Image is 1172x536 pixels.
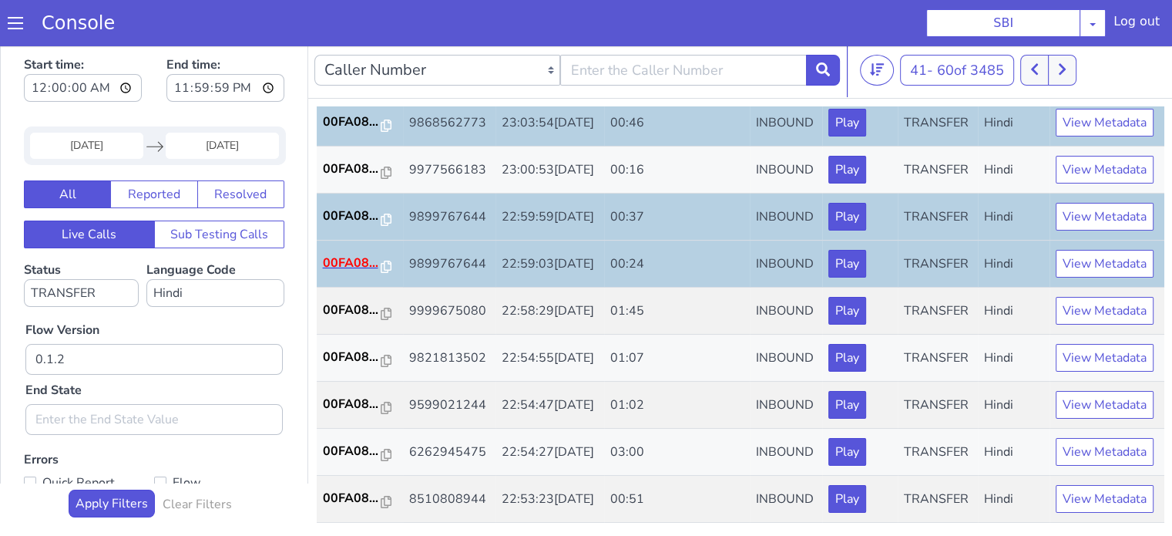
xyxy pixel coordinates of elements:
[166,90,279,116] input: End Date
[1056,66,1154,94] button: View Metadata
[323,117,397,136] a: 00FA08...
[323,70,381,89] p: 00FA08...
[1113,12,1160,37] div: Log out
[166,8,284,64] label: End time:
[24,237,139,265] select: Status
[1056,160,1154,188] button: View Metadata
[898,57,978,104] td: TRANSFER
[898,198,978,245] td: TRANSFER
[900,12,1014,43] button: 41- 60of 3485
[495,104,604,151] td: 23:00:53[DATE]
[146,219,284,265] label: Language Code
[323,352,397,371] a: 00FA08...
[403,198,495,245] td: 9899767644
[24,219,139,265] label: Status
[146,237,284,265] select: Language Code
[560,12,806,43] input: Enter the Caller Number
[898,433,978,480] td: TRANSFER
[604,198,750,245] td: 00:24
[403,245,495,292] td: 9999675080
[24,8,142,64] label: Start time:
[828,113,866,141] button: Play
[828,396,866,423] button: Play
[495,433,604,480] td: 22:53:23[DATE]
[604,292,750,339] td: 01:07
[1056,396,1154,423] button: View Metadata
[24,138,111,166] button: All
[323,258,381,277] p: 00FA08...
[154,178,285,206] button: Sub Testing Calls
[898,292,978,339] td: TRANSFER
[323,305,397,324] a: 00FA08...
[323,258,397,277] a: 00FA08...
[750,245,822,292] td: INBOUND
[926,9,1080,37] button: SBI
[604,57,750,104] td: 00:46
[403,433,495,480] td: 8510808944
[978,245,1049,292] td: Hindi
[1056,255,1154,282] button: View Metadata
[604,386,750,433] td: 03:00
[323,70,397,89] a: 00FA08...
[154,430,284,451] label: Flow
[978,433,1049,480] td: Hindi
[978,292,1049,339] td: Hindi
[604,151,750,198] td: 00:37
[898,104,978,151] td: TRANSFER
[25,278,99,297] label: Flow Version
[898,339,978,386] td: TRANSFER
[25,302,283,332] input: Enter the Flow Version ID
[495,151,604,198] td: 22:59:59[DATE]
[978,104,1049,151] td: Hindi
[604,339,750,386] td: 01:02
[403,104,495,151] td: 9977566183
[978,198,1049,245] td: Hindi
[604,433,750,480] td: 00:51
[828,302,866,329] button: Play
[978,151,1049,198] td: Hindi
[197,138,284,166] button: Resolved
[69,447,155,475] button: Apply Filters
[828,66,866,94] button: Play
[604,245,750,292] td: 01:45
[323,447,397,465] a: 00FA08...
[323,305,381,324] p: 00FA08...
[978,57,1049,104] td: Hindi
[978,339,1049,386] td: Hindi
[750,339,822,386] td: INBOUND
[403,386,495,433] td: 6262945475
[24,32,142,59] input: Start time:
[828,443,866,470] button: Play
[403,292,495,339] td: 9821813502
[323,352,381,371] p: 00FA08...
[1056,349,1154,376] button: View Metadata
[403,339,495,386] td: 9599021244
[828,255,866,282] button: Play
[323,117,381,136] p: 00FA08...
[110,138,197,166] button: Reported
[323,447,381,465] p: 00FA08...
[495,245,604,292] td: 22:58:29[DATE]
[750,198,822,245] td: INBOUND
[898,151,978,198] td: TRANSFER
[1056,443,1154,470] button: View Metadata
[978,386,1049,433] td: Hindi
[750,433,822,480] td: INBOUND
[495,198,604,245] td: 22:59:03[DATE]
[323,399,397,418] a: 00FA08...
[1056,113,1154,141] button: View Metadata
[163,455,232,470] h6: Clear Filters
[323,211,381,230] p: 00FA08...
[750,151,822,198] td: INBOUND
[750,386,822,433] td: INBOUND
[750,57,822,104] td: INBOUND
[937,19,1004,37] span: 60 of 3485
[495,292,604,339] td: 22:54:55[DATE]
[750,292,822,339] td: INBOUND
[403,57,495,104] td: 9868562773
[828,349,866,376] button: Play
[23,12,133,34] a: Console
[1056,302,1154,329] button: View Metadata
[898,386,978,433] td: TRANSFER
[828,207,866,235] button: Play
